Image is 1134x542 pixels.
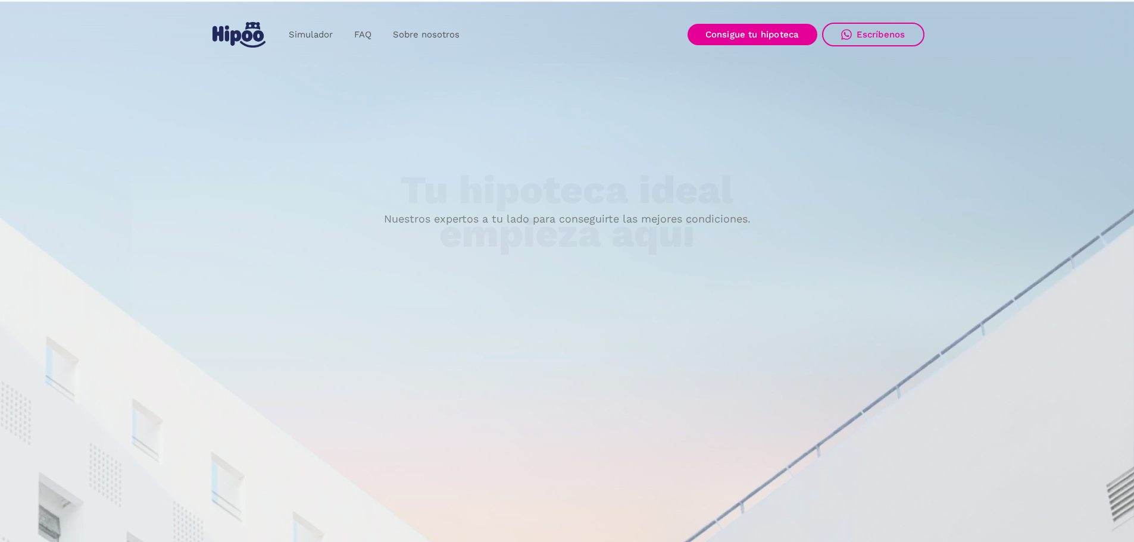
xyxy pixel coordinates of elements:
[857,29,905,40] div: Escríbenos
[341,169,792,255] h1: Tu hipoteca ideal empieza aquí
[822,23,924,46] a: Escríbenos
[343,23,382,46] a: FAQ
[210,17,268,52] a: home
[688,24,817,45] a: Consigue tu hipoteca
[382,23,470,46] a: Sobre nosotros
[278,23,343,46] a: Simulador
